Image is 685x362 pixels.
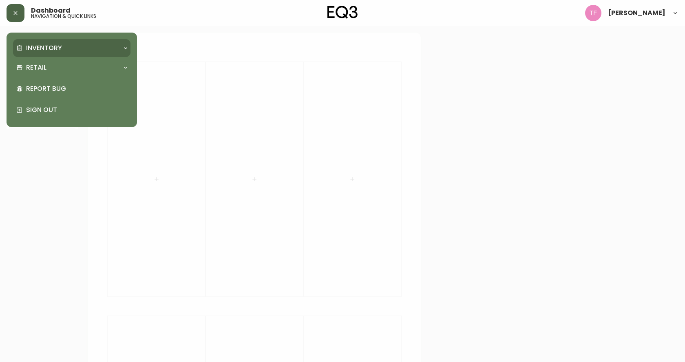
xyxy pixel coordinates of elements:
span: [PERSON_NAME] [608,10,665,16]
img: 509424b058aae2bad57fee408324c33f [585,5,601,21]
p: Report Bug [26,84,127,93]
p: Sign Out [26,105,127,114]
div: Sign Out [13,99,130,121]
p: Retail [26,63,46,72]
div: Retail [13,59,130,77]
p: Inventory [26,44,62,53]
div: Report Bug [13,78,130,99]
img: logo [327,6,358,19]
span: Dashboard [31,7,71,14]
div: Inventory [13,39,130,57]
h5: navigation & quick links [31,14,96,19]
